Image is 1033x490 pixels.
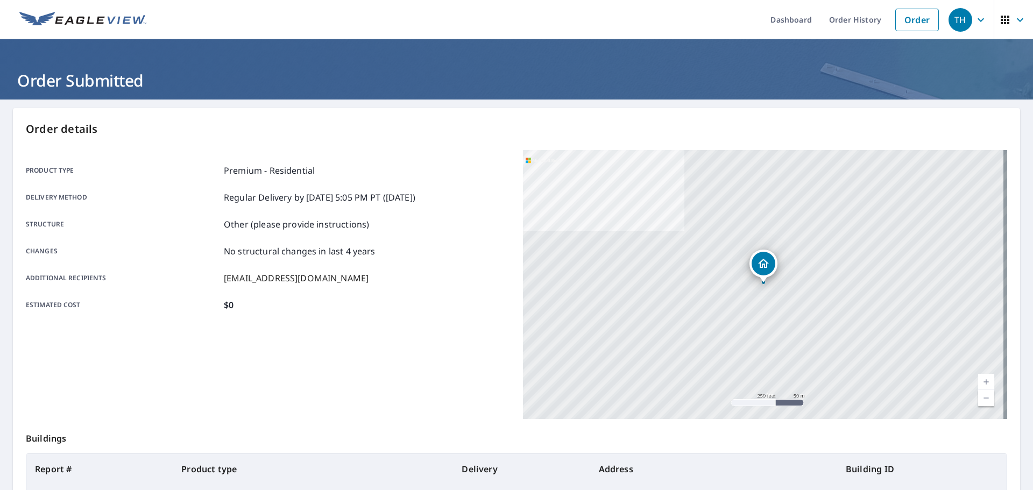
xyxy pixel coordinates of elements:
[749,250,777,283] div: Dropped pin, building 1, Residential property, 177 Mallard Dr Marshfield, MO 65706
[837,454,1007,484] th: Building ID
[26,419,1007,453] p: Buildings
[978,374,994,390] a: Current Level 17, Zoom In
[19,12,146,28] img: EV Logo
[590,454,837,484] th: Address
[26,121,1007,137] p: Order details
[224,218,369,231] p: Other (please provide instructions)
[173,454,453,484] th: Product type
[26,272,220,285] p: Additional recipients
[26,191,220,204] p: Delivery method
[224,299,234,311] p: $0
[949,8,972,32] div: TH
[26,245,220,258] p: Changes
[26,218,220,231] p: Structure
[978,390,994,406] a: Current Level 17, Zoom Out
[224,272,369,285] p: [EMAIL_ADDRESS][DOMAIN_NAME]
[26,299,220,311] p: Estimated cost
[26,454,173,484] th: Report #
[224,245,376,258] p: No structural changes in last 4 years
[895,9,939,31] a: Order
[13,69,1020,91] h1: Order Submitted
[224,191,415,204] p: Regular Delivery by [DATE] 5:05 PM PT ([DATE])
[26,164,220,177] p: Product type
[224,164,315,177] p: Premium - Residential
[453,454,590,484] th: Delivery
